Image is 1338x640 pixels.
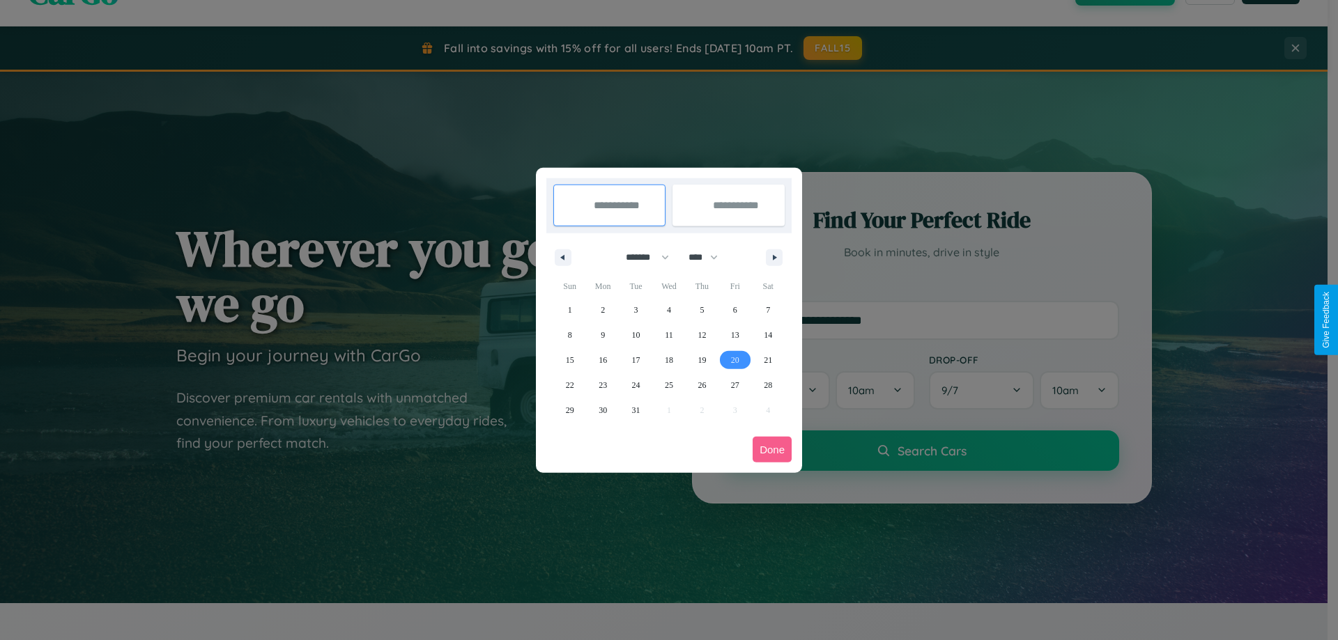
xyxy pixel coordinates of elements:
button: 28 [752,373,785,398]
button: 26 [686,373,718,398]
span: 2 [601,297,605,322]
button: 4 [652,297,685,322]
span: 12 [698,322,706,348]
span: 5 [700,297,704,322]
span: Thu [686,275,718,297]
span: 1 [568,297,572,322]
span: 27 [731,373,739,398]
span: 29 [566,398,574,423]
button: 5 [686,297,718,322]
button: 25 [652,373,685,398]
button: 10 [620,322,652,348]
button: 6 [718,297,751,322]
span: 15 [566,348,574,373]
button: 23 [586,373,619,398]
button: 22 [553,373,586,398]
button: 19 [686,348,718,373]
button: 18 [652,348,685,373]
span: 26 [698,373,706,398]
span: 20 [731,348,739,373]
span: 19 [698,348,706,373]
span: 6 [733,297,737,322]
button: 8 [553,322,586,348]
button: 15 [553,348,586,373]
span: Wed [652,275,685,297]
span: 17 [632,348,640,373]
button: 13 [718,322,751,348]
span: Tue [620,275,652,297]
span: 18 [665,348,673,373]
span: 11 [665,322,673,348]
button: Done [753,437,792,462]
span: 9 [601,322,605,348]
button: 2 [586,297,619,322]
button: 17 [620,348,652,373]
span: 24 [632,373,640,398]
button: 11 [652,322,685,348]
button: 29 [553,398,586,423]
span: 13 [731,322,739,348]
span: 16 [599,348,607,373]
span: 25 [665,373,673,398]
span: 3 [634,297,638,322]
button: 14 [752,322,785,348]
button: 31 [620,398,652,423]
button: 20 [718,348,751,373]
span: Fri [718,275,751,297]
span: Mon [586,275,619,297]
span: 30 [599,398,607,423]
button: 16 [586,348,619,373]
span: 31 [632,398,640,423]
span: 21 [764,348,772,373]
span: 14 [764,322,772,348]
span: 7 [766,297,770,322]
span: Sat [752,275,785,297]
span: 23 [599,373,607,398]
button: 12 [686,322,718,348]
button: 21 [752,348,785,373]
span: Sun [553,275,586,297]
span: 4 [667,297,671,322]
button: 27 [718,373,751,398]
button: 1 [553,297,586,322]
button: 7 [752,297,785,322]
button: 30 [586,398,619,423]
span: 22 [566,373,574,398]
span: 8 [568,322,572,348]
button: 9 [586,322,619,348]
button: 24 [620,373,652,398]
button: 3 [620,297,652,322]
span: 10 [632,322,640,348]
div: Give Feedback [1321,292,1331,348]
span: 28 [764,373,772,398]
